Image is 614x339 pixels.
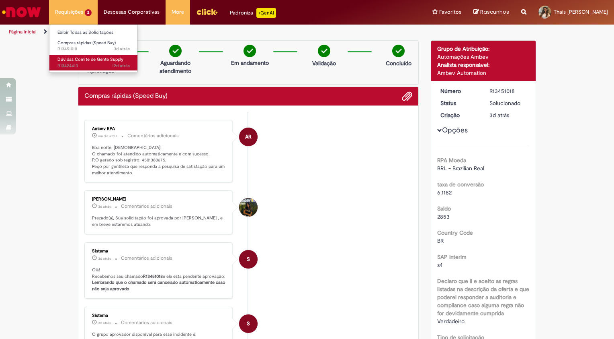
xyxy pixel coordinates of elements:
[57,63,130,69] span: R13424410
[312,59,336,67] p: Validação
[437,277,529,317] b: Declaro que li e aceito as regras listadas na descrição da oferta e que poderei responder a audit...
[92,215,226,227] p: Prezado(a), Sua solicitação foi aprovada por [PERSON_NAME] , e em breve estaremos atuando.
[434,87,484,95] dt: Número
[92,267,226,292] p: Olá! Recebemos seu chamado e ele esta pendente aprovação.
[437,53,530,61] div: Automações Ambev
[6,25,403,39] ul: Trilhas de página
[434,111,484,119] dt: Criação
[239,250,258,269] div: System
[9,29,37,35] a: Página inicial
[437,229,473,236] b: Country Code
[98,320,111,325] span: 3d atrás
[239,198,258,217] div: Lorena Ferreira Avelar Costa
[121,203,172,210] small: Comentários adicionais
[114,46,130,52] time: 27/08/2025 09:27:45
[247,250,250,269] span: S
[437,165,484,172] span: BRL - Brazilian Real
[49,39,138,54] a: Aberto R13451018 : Compras rápidas (Speed Buy)
[49,24,138,73] ul: Requisições
[247,314,250,333] span: S
[437,61,530,69] div: Analista responsável:
[489,111,527,119] div: 27/08/2025 09:27:44
[434,99,484,107] dt: Status
[244,45,256,57] img: check-circle-green.png
[143,273,163,279] b: R13451018
[231,59,269,67] p: Em andamento
[98,204,111,209] time: 27/08/2025 15:52:51
[392,45,405,57] img: check-circle-green.png
[92,313,226,318] div: Sistema
[437,45,530,53] div: Grupo de Atribuição:
[437,253,467,260] b: SAP Interim
[49,55,138,70] a: Aberto R13424410 : Dúvidas Comite de Gente Supply
[437,189,452,196] span: 6.1182
[172,8,184,16] span: More
[437,213,450,220] span: 2853
[104,8,160,16] span: Despesas Corporativas
[437,181,484,188] b: taxa de conversão
[239,314,258,333] div: System
[85,9,92,16] span: 2
[121,255,172,262] small: Comentários adicionais
[98,204,111,209] span: 3d atrás
[230,8,276,18] div: Padroniza
[437,261,443,269] span: s4
[169,45,182,57] img: check-circle-green.png
[386,59,411,67] p: Concluído
[489,99,527,107] div: Solucionado
[437,157,466,164] b: RPA Moeda
[92,279,227,292] b: Lembrando que o chamado será cancelado automaticamente caso não seja aprovado.
[92,145,226,176] p: Boa noite, [DEMOGRAPHIC_DATA]! O chamado foi atendido automaticamente e com sucesso. P.O gerado s...
[92,197,226,202] div: [PERSON_NAME]
[92,249,226,254] div: Sistema
[57,40,116,46] span: Compras rápidas (Speed Buy)
[473,8,509,16] a: Rascunhos
[318,45,330,57] img: check-circle-green.png
[98,134,117,138] span: um dia atrás
[55,8,83,16] span: Requisições
[402,91,412,101] button: Adicionar anexos
[121,319,172,326] small: Comentários adicionais
[98,320,111,325] time: 27/08/2025 09:27:52
[439,8,461,16] span: Favoritos
[112,63,130,69] span: 12d atrás
[196,6,218,18] img: click_logo_yellow_360x200.png
[57,46,130,52] span: R13451018
[489,87,527,95] div: R13451018
[84,93,168,100] h2: Compras rápidas (Speed Buy) Histórico de tíquete
[127,132,179,139] small: Comentários adicionais
[98,256,111,261] span: 3d atrás
[489,112,509,119] span: 3d atrás
[92,126,226,131] div: Ambev RPA
[554,8,608,15] span: Thais [PERSON_NAME]
[245,127,252,147] span: AR
[57,56,123,62] span: Dúvidas Comite de Gente Supply
[437,205,451,212] b: Saldo
[98,256,111,261] time: 27/08/2025 09:27:56
[489,112,509,119] time: 27/08/2025 09:27:44
[437,318,465,325] span: Verdadeiro
[49,28,138,37] a: Exibir Todas as Solicitações
[256,8,276,18] p: +GenAi
[239,128,258,146] div: Ambev RPA
[156,59,195,75] p: Aguardando atendimento
[114,46,130,52] span: 3d atrás
[437,237,444,244] span: BR
[112,63,130,69] time: 18/08/2025 11:42:51
[437,69,530,77] div: Ambev Automation
[480,8,509,16] span: Rascunhos
[1,4,42,20] img: ServiceNow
